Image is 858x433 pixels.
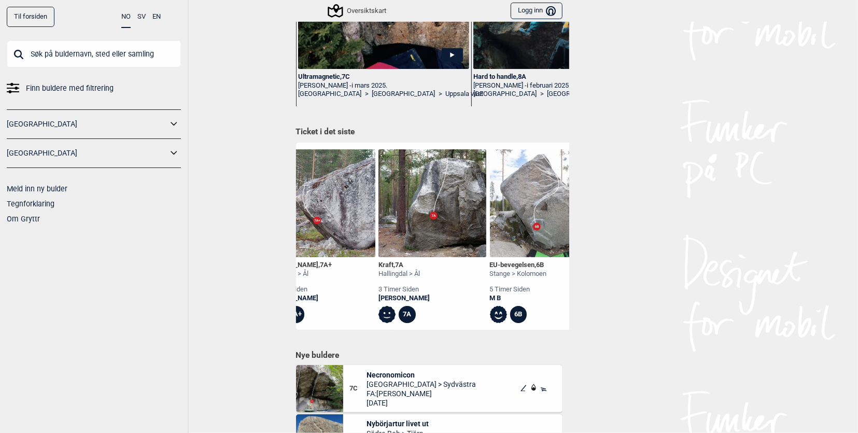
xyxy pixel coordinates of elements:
[268,149,375,257] img: Louis Arm strong
[473,90,537,99] a: [GEOGRAPHIC_DATA]
[7,7,54,27] a: Til forsiden
[378,149,486,257] img: Kraft 211121
[540,90,544,99] span: >
[7,117,167,132] a: [GEOGRAPHIC_DATA]
[26,81,114,96] span: Finn buldere med filtrering
[298,81,469,90] div: [PERSON_NAME] -
[288,306,305,323] div: 7A+
[268,261,332,270] div: [PERSON_NAME] ,
[378,261,430,270] div: Kraft ,
[490,294,547,303] a: M B
[7,215,40,223] a: Om Gryttr
[296,127,562,138] h1: Ticket i det siste
[367,389,476,398] span: FA: [PERSON_NAME]
[372,90,435,99] a: [GEOGRAPHIC_DATA]
[511,3,562,20] button: Logg inn
[473,73,644,81] div: Hard to handle , 8A
[7,185,67,193] a: Meld inn ny bulder
[378,294,430,303] a: [PERSON_NAME]
[399,306,416,323] div: 7A
[378,285,430,294] div: 3 timer siden
[7,81,181,96] a: Finn buldere med filtrering
[152,7,161,27] button: EN
[296,365,562,412] div: Necronomicon7CNecronomicon[GEOGRAPHIC_DATA] > SydvästraFA:[PERSON_NAME][DATE]
[268,294,332,303] a: [PERSON_NAME]
[527,81,570,89] span: i februari 2025.
[298,90,361,99] a: [GEOGRAPHIC_DATA]
[490,270,547,278] div: Stange > Kolomoen
[121,7,131,28] button: NO
[268,285,332,294] div: 3 timer siden
[367,398,476,408] span: [DATE]
[490,285,547,294] div: 5 timer siden
[537,261,544,269] span: 6B
[490,261,547,270] div: EU-bevegelsen ,
[445,90,483,99] a: Uppsala väst
[320,261,332,269] span: 7A+
[296,350,562,360] h1: Nye buldere
[268,270,332,278] div: Hallingdal > Ål
[490,149,598,257] img: EU bevegelsen
[439,90,442,99] span: >
[329,5,386,17] div: Oversiktskart
[367,370,476,380] span: Necronomicon
[351,81,387,89] span: i mars 2025.
[298,73,469,81] div: Ultramagnetic , 7C
[7,40,181,67] input: Søk på buldernavn, sted eller samling
[367,380,476,389] span: [GEOGRAPHIC_DATA] > Sydvästra
[473,81,644,90] div: [PERSON_NAME] -
[350,384,367,393] span: 7C
[547,90,610,99] a: [GEOGRAPHIC_DATA]
[395,261,403,269] span: 7A
[510,306,527,323] div: 6B
[365,90,369,99] span: >
[378,270,430,278] div: Hallingdal > Ål
[367,419,432,428] span: Nybörjartur livet ut
[296,365,343,412] img: Necronomicon
[7,146,167,161] a: [GEOGRAPHIC_DATA]
[137,7,146,27] button: SV
[7,200,54,208] a: Tegnforklaring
